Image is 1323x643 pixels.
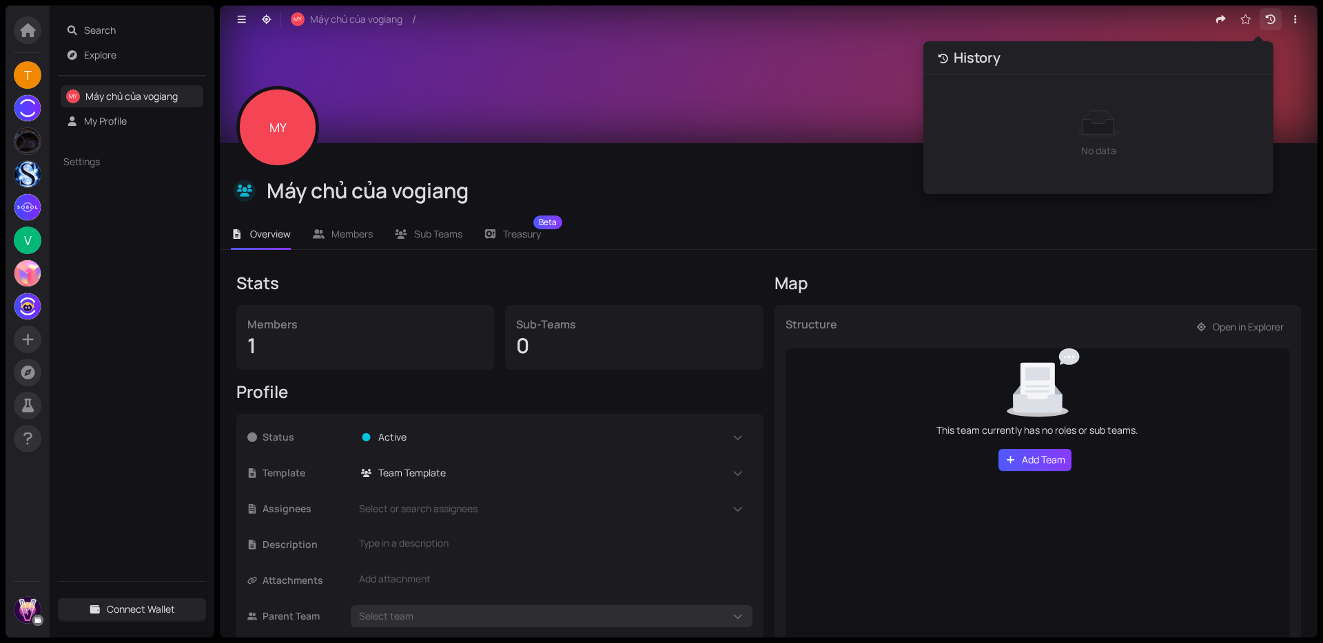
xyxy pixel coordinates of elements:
[533,215,562,229] sup: Beta
[414,227,462,240] span: Sub Teams
[954,48,1001,67] div: History
[331,227,373,240] span: Members
[943,143,1254,158] div: No data
[503,229,541,239] span: Treasury
[250,227,291,240] span: Overview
